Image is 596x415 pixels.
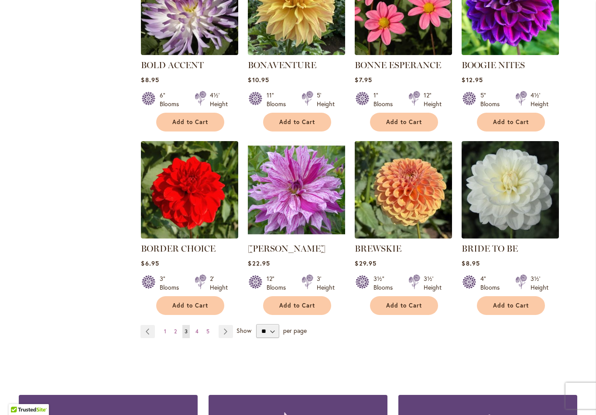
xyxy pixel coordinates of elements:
[531,274,548,292] div: 3½' Height
[355,60,441,70] a: BONNE ESPERANCE
[141,259,159,267] span: $6.95
[373,274,398,292] div: 3½" Blooms
[248,60,316,70] a: BONAVENTURE
[248,141,345,239] img: Brandon Michael
[267,91,291,108] div: 11" Blooms
[373,91,398,108] div: 1" Blooms
[480,274,505,292] div: 4" Blooms
[204,325,212,338] a: 5
[193,325,201,338] a: 4
[424,274,442,292] div: 3½' Height
[156,113,224,131] button: Add to Cart
[156,296,224,315] button: Add to Cart
[462,232,559,240] a: BRIDE TO BE
[480,91,505,108] div: 5" Blooms
[248,259,270,267] span: $22.95
[7,384,31,408] iframe: Launch Accessibility Center
[279,302,315,309] span: Add to Cart
[141,243,216,254] a: BORDER CHOICE
[141,60,204,70] a: BOLD ACCENT
[160,274,184,292] div: 3" Blooms
[355,48,452,57] a: BONNE ESPERANCE
[210,91,228,108] div: 4½' Height
[248,243,325,254] a: [PERSON_NAME]
[462,259,480,267] span: $8.95
[164,328,166,335] span: 1
[248,48,345,57] a: Bonaventure
[263,113,331,131] button: Add to Cart
[462,48,559,57] a: BOOGIE NITES
[355,259,376,267] span: $29.95
[424,91,442,108] div: 12" Height
[236,326,251,335] span: Show
[141,76,159,84] span: $8.95
[172,302,208,309] span: Add to Cart
[248,232,345,240] a: Brandon Michael
[462,141,559,239] img: BRIDE TO BE
[370,113,438,131] button: Add to Cart
[386,302,422,309] span: Add to Cart
[141,141,238,239] img: BORDER CHOICE
[355,243,401,254] a: BREWSKIE
[386,118,422,126] span: Add to Cart
[206,328,209,335] span: 5
[355,232,452,240] a: BREWSKIE
[185,328,188,335] span: 3
[477,113,545,131] button: Add to Cart
[195,328,199,335] span: 4
[174,328,177,335] span: 2
[141,48,238,57] a: BOLD ACCENT
[462,60,525,70] a: BOOGIE NITES
[370,296,438,315] button: Add to Cart
[162,325,168,338] a: 1
[267,274,291,292] div: 12" Blooms
[172,118,208,126] span: Add to Cart
[141,232,238,240] a: BORDER CHOICE
[317,91,335,108] div: 5' Height
[317,274,335,292] div: 3' Height
[531,91,548,108] div: 4½' Height
[210,274,228,292] div: 2' Height
[283,326,307,335] span: per page
[477,296,545,315] button: Add to Cart
[493,302,529,309] span: Add to Cart
[493,118,529,126] span: Add to Cart
[462,243,518,254] a: BRIDE TO BE
[355,141,452,239] img: BREWSKIE
[160,91,184,108] div: 6" Blooms
[355,76,372,84] span: $7.95
[279,118,315,126] span: Add to Cart
[263,296,331,315] button: Add to Cart
[462,76,483,84] span: $12.95
[248,76,269,84] span: $10.95
[172,325,179,338] a: 2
